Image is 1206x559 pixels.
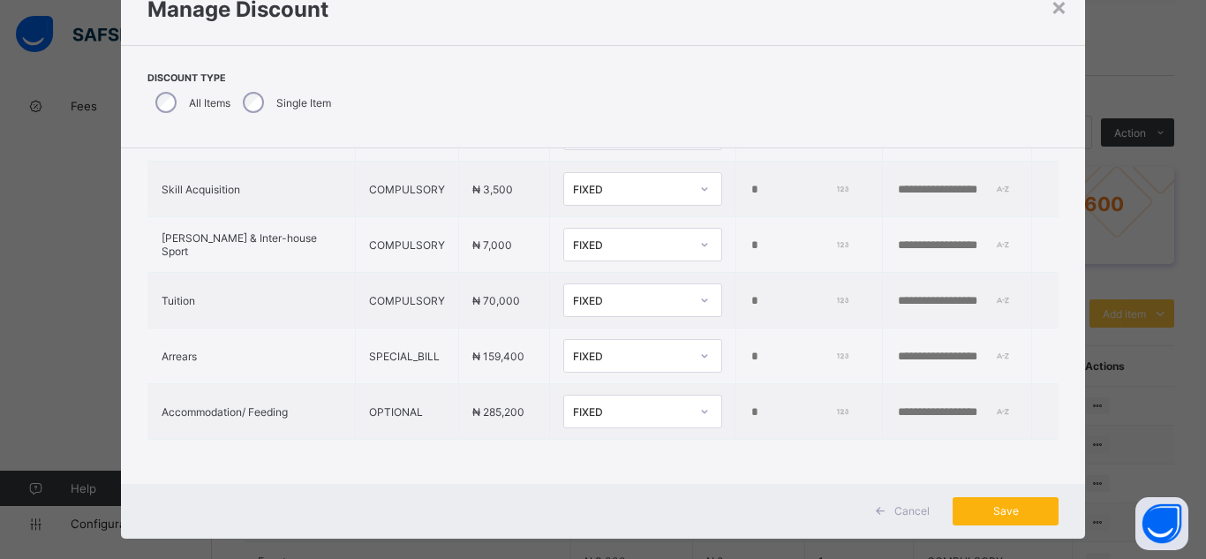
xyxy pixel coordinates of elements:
[355,162,458,217] td: COMPULSORY
[472,405,524,419] span: ₦ 285,200
[355,273,458,329] td: COMPULSORY
[472,238,512,252] span: ₦ 7,000
[147,384,355,440] td: Accommodation/ Feeding
[1135,497,1188,550] button: Open asap
[573,238,690,252] div: FIXED
[573,294,690,307] div: FIXED
[894,504,930,517] span: Cancel
[147,72,335,84] span: Discount Type
[147,217,355,273] td: [PERSON_NAME] & Inter-house Sport
[573,350,690,363] div: FIXED
[966,504,1045,517] span: Save
[147,273,355,329] td: Tuition
[472,294,520,307] span: ₦ 70,000
[573,183,690,196] div: FIXED
[276,96,331,110] label: Single Item
[355,217,458,273] td: COMPULSORY
[147,162,355,217] td: Skill Acquisition
[472,183,513,196] span: ₦ 3,500
[472,350,524,363] span: ₦ 159,400
[189,96,230,110] label: All Items
[573,405,690,419] div: FIXED
[355,384,458,440] td: OPTIONAL
[147,329,355,384] td: Arrears
[355,329,458,384] td: SPECIAL_BILL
